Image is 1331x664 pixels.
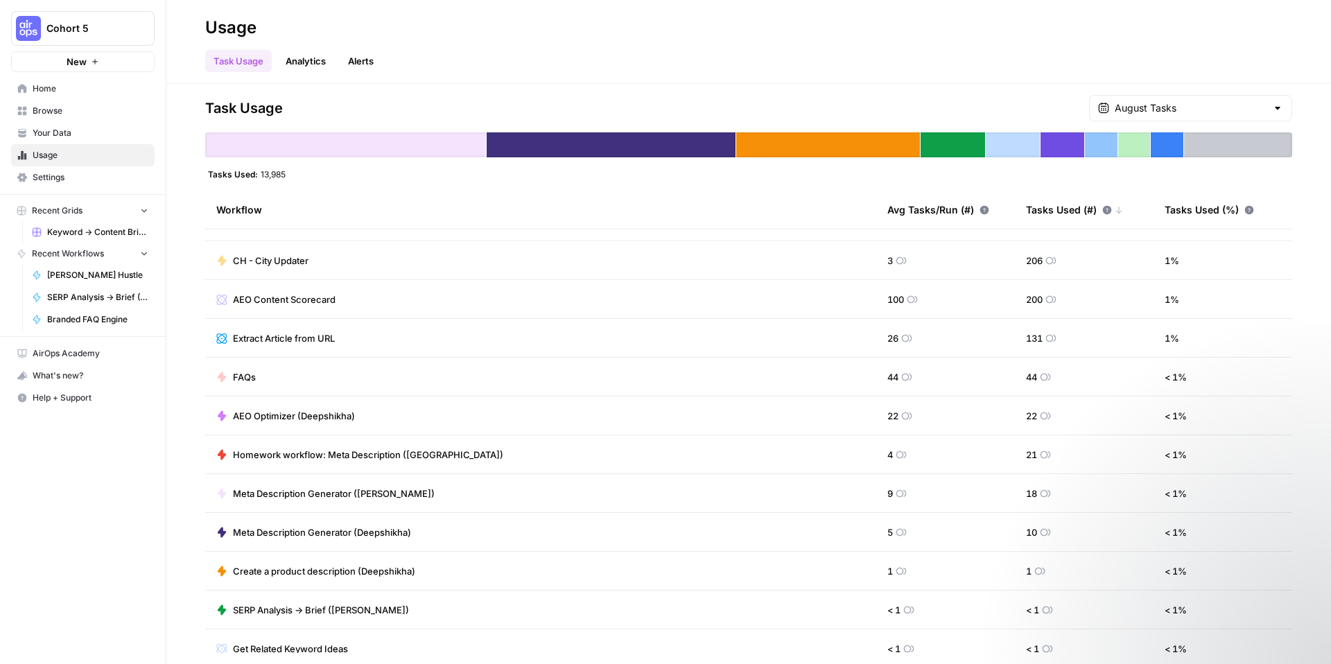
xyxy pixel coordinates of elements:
span: 22 [1026,409,1037,423]
span: 1 % [1165,254,1179,268]
span: 206 [1026,254,1043,268]
a: Home [11,78,155,100]
span: Recent Grids [32,204,82,217]
div: Avg Tasks/Run (#) [887,191,989,229]
span: < 1 [1026,603,1039,617]
a: SERP Analysis -> Brief ([PERSON_NAME]) [216,603,409,617]
a: Task Usage [205,50,272,72]
span: Home [33,82,148,95]
a: AEO Optimizer (Deepshikha) [216,409,355,423]
div: Tasks Used (#) [1026,191,1123,229]
button: Help + Support [11,387,155,409]
button: Workspace: Cohort 5 [11,11,155,46]
span: Browse [33,105,148,117]
span: 13,985 [261,168,286,180]
span: < 1 % [1165,409,1187,423]
button: Recent Workflows [11,243,155,264]
span: FAQs [233,370,256,384]
span: Task Usage [205,98,283,118]
span: Extract Article from URL [233,331,335,345]
div: Tasks Used (%) [1165,191,1254,229]
div: Workflow [216,191,865,229]
a: Branded FAQ Engine [26,308,155,331]
span: Help + Support [33,392,148,404]
a: Settings [11,166,155,189]
span: 22 [887,409,898,423]
span: 1 [1026,564,1032,578]
a: CH - City Updater [216,254,308,268]
span: 1 % [1165,331,1179,345]
span: 3 [887,254,893,268]
span: 1 [887,564,893,578]
span: Usage [33,149,148,161]
div: Usage [205,17,256,39]
span: 21 [1026,448,1037,462]
span: 200 [1026,292,1043,306]
span: AEO Content Scorecard [233,292,336,306]
span: < 1 % [1165,370,1187,384]
span: 100 [887,292,904,306]
span: SERP Analysis -> Brief ([PERSON_NAME]) [233,603,409,617]
button: New [11,51,155,72]
div: What's new? [12,365,154,386]
span: Branded FAQ Engine [47,313,148,326]
a: Homework workflow: Meta Description ([GEOGRAPHIC_DATA]) [216,448,503,462]
span: AirOps Academy [33,347,148,360]
span: 5 [887,525,893,539]
span: Keyword -> Content Brief -> Article [47,226,148,238]
a: Meta Description Generator ([PERSON_NAME]) [216,487,435,500]
a: AirOps Academy [11,342,155,365]
span: < 1 % [1165,642,1187,656]
span: 18 [1026,487,1037,500]
a: Analytics [277,50,334,72]
span: < 1 % [1165,603,1187,617]
a: Browse [11,100,155,122]
span: Recent Workflows [32,247,104,260]
a: Create a product description (Deepshikha) [216,564,415,578]
span: 4 [887,448,893,462]
a: Usage [11,144,155,166]
span: 10 [1026,525,1037,539]
span: < 1 [1026,642,1039,656]
span: < 1 % [1165,448,1187,462]
a: SERP Analysis -> Brief ([PERSON_NAME]) [26,286,155,308]
span: CH - City Updater [233,254,308,268]
button: Recent Grids [11,200,155,221]
span: New [67,55,87,69]
a: [PERSON_NAME] Hustle [26,264,155,286]
button: What's new? [11,365,155,387]
span: Settings [33,171,148,184]
span: < 1 % [1165,487,1187,500]
span: SERP Analysis -> Brief ([PERSON_NAME]) [47,291,148,304]
span: < 1 % [1165,525,1187,539]
span: < 1 % [1165,564,1187,578]
img: Cohort 5 Logo [16,16,41,41]
span: 44 [1026,370,1037,384]
span: Get Related Keyword Ideas [233,642,348,656]
span: 26 [887,331,898,345]
input: August Tasks [1115,101,1267,115]
span: 44 [887,370,898,384]
span: 1 % [1165,292,1179,306]
span: Tasks Used: [208,168,258,180]
span: < 1 [887,603,901,617]
span: 131 [1026,331,1043,345]
a: FAQs [216,370,256,384]
span: Homework workflow: Meta Description ([GEOGRAPHIC_DATA]) [233,448,503,462]
span: Cohort 5 [46,21,130,35]
span: 9 [887,487,893,500]
span: Meta Description Generator ([PERSON_NAME]) [233,487,435,500]
span: [PERSON_NAME] Hustle [47,269,148,281]
a: Your Data [11,122,155,144]
span: Your Data [33,127,148,139]
a: Keyword -> Content Brief -> Article [26,221,155,243]
span: AEO Optimizer (Deepshikha) [233,409,355,423]
span: < 1 [887,642,901,656]
a: Alerts [340,50,382,72]
a: Meta Description Generator (Deepshikha) [216,525,411,539]
span: Meta Description Generator (Deepshikha) [233,525,411,539]
span: Create a product description (Deepshikha) [233,564,415,578]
